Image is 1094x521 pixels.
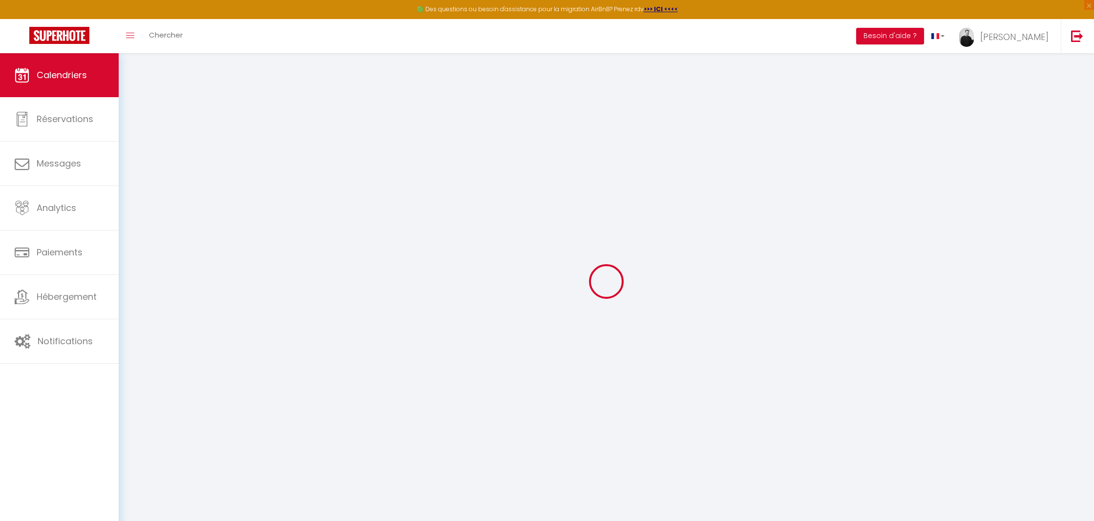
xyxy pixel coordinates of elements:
img: ... [959,28,974,47]
span: Réservations [37,113,93,125]
span: Hébergement [37,291,97,303]
span: Analytics [37,202,76,214]
img: logout [1071,30,1083,42]
a: ... [PERSON_NAME] [952,19,1061,53]
span: Paiements [37,246,83,258]
span: Chercher [149,30,183,40]
a: >>> ICI <<<< [644,5,678,13]
button: Besoin d'aide ? [856,28,924,44]
span: Messages [37,157,81,169]
span: [PERSON_NAME] [980,31,1049,43]
a: Chercher [142,19,190,53]
span: Calendriers [37,69,87,81]
img: Super Booking [29,27,89,44]
span: Notifications [38,335,93,347]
